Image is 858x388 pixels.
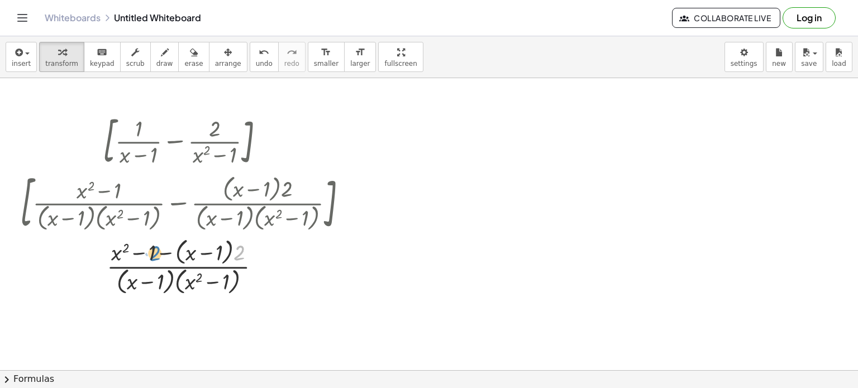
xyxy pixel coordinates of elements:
[278,42,306,72] button: redoredo
[120,42,151,72] button: scrub
[90,60,115,68] span: keypad
[681,13,771,23] span: Collaborate Live
[45,60,78,68] span: transform
[766,42,793,72] button: new
[45,12,101,23] a: Whiteboards
[156,60,173,68] span: draw
[344,42,376,72] button: format_sizelarger
[731,60,757,68] span: settings
[826,42,852,72] button: load
[378,42,423,72] button: fullscreen
[795,42,823,72] button: save
[672,8,780,28] button: Collaborate Live
[314,60,339,68] span: smaller
[832,60,846,68] span: load
[724,42,764,72] button: settings
[384,60,417,68] span: fullscreen
[350,60,370,68] span: larger
[178,42,209,72] button: erase
[215,60,241,68] span: arrange
[772,60,786,68] span: new
[321,46,331,59] i: format_size
[256,60,273,68] span: undo
[39,42,84,72] button: transform
[150,42,179,72] button: draw
[84,42,121,72] button: keyboardkeypad
[783,7,836,28] button: Log in
[6,42,37,72] button: insert
[284,60,299,68] span: redo
[287,46,297,59] i: redo
[355,46,365,59] i: format_size
[12,60,31,68] span: insert
[259,46,269,59] i: undo
[209,42,247,72] button: arrange
[13,9,31,27] button: Toggle navigation
[308,42,345,72] button: format_sizesmaller
[184,60,203,68] span: erase
[250,42,279,72] button: undoundo
[97,46,107,59] i: keyboard
[126,60,145,68] span: scrub
[801,60,817,68] span: save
